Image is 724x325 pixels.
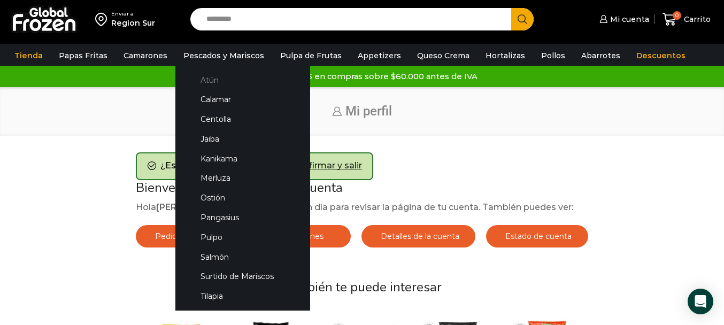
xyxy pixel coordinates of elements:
a: Ostión [186,188,299,208]
a: Salmón [186,247,299,267]
a: Hortalizas [480,45,530,66]
div: Open Intercom Messenger [688,289,713,314]
a: Pulpo [186,227,299,247]
span: Detalles de la cuenta [378,231,459,241]
a: Surtido de Mariscos [186,267,299,287]
a: Abarrotes [576,45,626,66]
a: Descuentos [631,45,691,66]
a: Camarones [118,45,173,66]
span: Carrito [681,14,711,25]
a: Mi cuenta [597,9,649,30]
a: Centolla [186,110,299,129]
div: ¿Estás seguro de querer salir? [136,152,373,180]
div: Enviar a [111,10,155,18]
button: Search button [511,8,534,30]
a: Pulpa de Frutas [275,45,347,66]
span: Pedidos recientes [152,231,222,241]
a: Calamar [186,90,299,110]
img: address-field-icon.svg [95,10,111,28]
strong: [PERSON_NAME] [156,202,232,212]
a: Atún [186,70,299,90]
a: Pescados y Mariscos [178,45,269,66]
a: Jaiba [186,129,299,149]
a: Merluza [186,168,299,188]
span: También te puede interesar [283,278,442,296]
a: Detalles de la cuenta [361,225,476,247]
a: Kanikama [186,149,299,168]
a: Estado de cuenta [486,225,588,247]
a: Queso Crema [412,45,475,66]
a: Tilapia [186,287,299,306]
span: Bienvenido a la página de tu cuenta [136,179,343,196]
span: Estado de cuenta [503,231,572,241]
a: Confirmar y salir [291,160,362,171]
p: Hola , [DATE] es un gran día para revisar la página de tu cuenta. También puedes ver: [136,200,588,214]
a: Appetizers [352,45,406,66]
a: Pangasius [186,208,299,228]
div: Region Sur [111,18,155,28]
span: Mi cuenta [607,14,649,25]
a: Pollos [536,45,571,66]
a: Papas Fritas [53,45,113,66]
a: 0 Carrito [660,7,713,32]
a: Tienda [9,45,48,66]
span: Mi perfil [345,104,392,119]
span: 0 [673,11,681,20]
a: Pedidos recientes [136,225,239,247]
